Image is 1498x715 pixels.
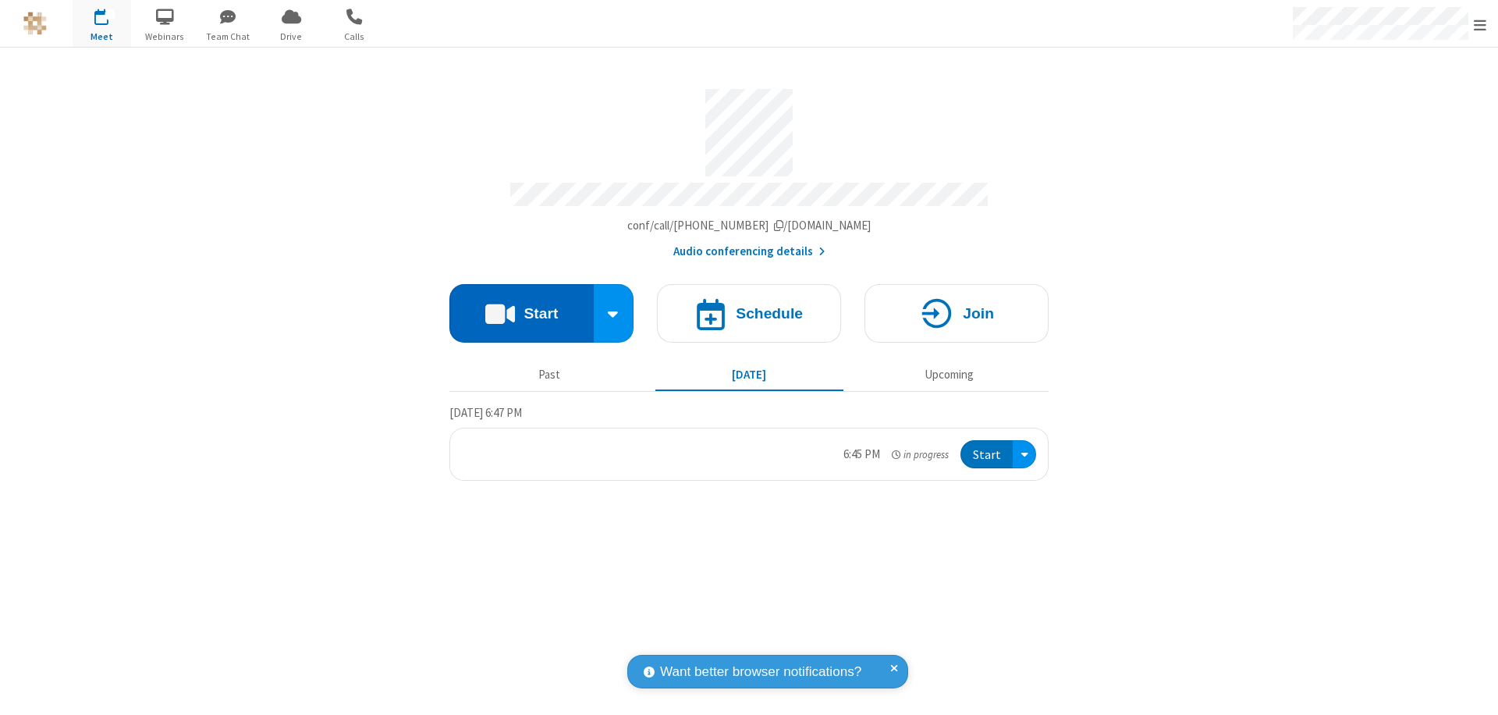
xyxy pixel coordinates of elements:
[892,447,949,462] em: in progress
[23,12,47,35] img: QA Selenium DO NOT DELETE OR CHANGE
[1013,440,1036,469] div: Open menu
[855,360,1043,390] button: Upcoming
[657,284,841,343] button: Schedule
[199,30,257,44] span: Team Chat
[627,218,871,233] span: Copy my meeting room link
[963,306,994,321] h4: Join
[449,405,522,420] span: [DATE] 6:47 PM
[449,77,1049,261] section: Account details
[594,284,634,343] div: Start conference options
[136,30,194,44] span: Webinars
[524,306,558,321] h4: Start
[449,284,594,343] button: Start
[660,662,861,682] span: Want better browser notifications?
[673,243,825,261] button: Audio conferencing details
[864,284,1049,343] button: Join
[262,30,321,44] span: Drive
[325,30,384,44] span: Calls
[456,360,644,390] button: Past
[843,446,880,464] div: 6:45 PM
[627,217,871,235] button: Copy my meeting room linkCopy my meeting room link
[655,360,843,390] button: [DATE]
[960,440,1013,469] button: Start
[449,404,1049,482] section: Today's Meetings
[73,30,131,44] span: Meet
[736,306,803,321] h4: Schedule
[105,9,115,20] div: 1
[1459,674,1486,704] iframe: Chat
